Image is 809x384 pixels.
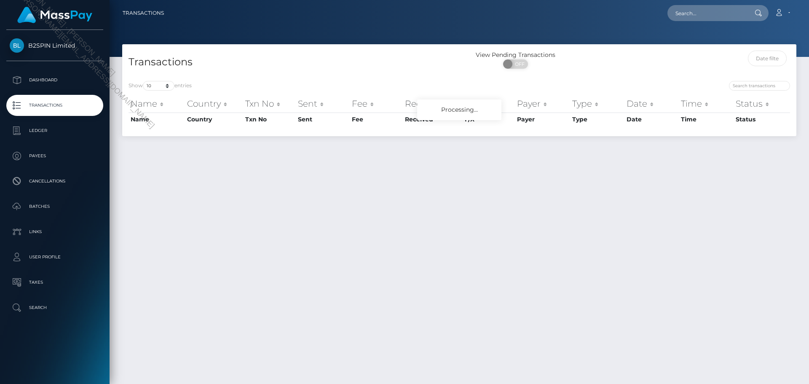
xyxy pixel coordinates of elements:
a: Search [6,297,103,318]
a: Dashboard [6,70,103,91]
a: Batches [6,196,103,217]
img: MassPay Logo [17,7,92,23]
p: User Profile [10,251,100,263]
th: Fee [350,95,403,112]
a: Ledger [6,120,103,141]
p: Search [10,301,100,314]
label: Show entries [129,81,192,91]
th: Status [734,95,790,112]
a: Payees [6,145,103,166]
p: Transactions [10,99,100,112]
th: Name [129,113,185,126]
th: Status [734,113,790,126]
p: Links [10,226,100,238]
div: View Pending Transactions [459,51,572,59]
th: Date [624,113,679,126]
th: Fee [350,113,403,126]
p: Payees [10,150,100,162]
th: Payer [515,113,570,126]
th: Payer [515,95,570,112]
p: Cancellations [10,175,100,188]
a: Taxes [6,272,103,293]
input: Search... [667,5,747,21]
th: Time [679,113,734,126]
th: Type [570,95,624,112]
th: Txn No [243,113,296,126]
a: User Profile [6,247,103,268]
th: Sent [296,113,350,126]
th: Country [185,113,244,126]
p: Taxes [10,276,100,289]
th: Date [624,95,679,112]
a: Transactions [123,4,164,22]
img: B2SPIN Limited [10,38,24,53]
div: Processing... [417,99,501,120]
a: Transactions [6,95,103,116]
select: Showentries [143,81,174,91]
span: OFF [508,59,529,69]
th: Name [129,95,185,112]
th: Sent [296,95,350,112]
th: Txn No [243,95,296,112]
a: Cancellations [6,171,103,192]
th: Country [185,95,244,112]
th: Type [570,113,624,126]
input: Search transactions [729,81,790,91]
th: F/X [463,95,515,112]
p: Dashboard [10,74,100,86]
p: Ledger [10,124,100,137]
a: Links [6,221,103,242]
h4: Transactions [129,55,453,70]
input: Date filter [748,51,787,66]
th: Time [679,95,734,112]
th: Received [403,95,463,112]
p: Batches [10,200,100,213]
span: B2SPIN Limited [6,42,103,49]
th: Received [403,113,463,126]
